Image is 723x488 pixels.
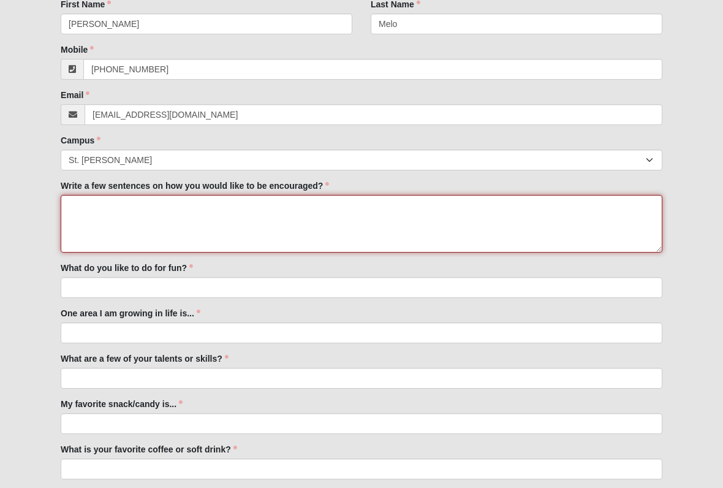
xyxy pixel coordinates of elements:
[61,134,100,147] label: Campus
[61,443,237,456] label: What is your favorite coffee or soft drink?
[61,89,89,101] label: Email
[61,44,94,56] label: Mobile
[61,353,229,365] label: What are a few of your talents or skills?
[61,180,329,192] label: Write a few sentences on how you would like to be encouraged?
[61,398,183,410] label: My favorite snack/candy is...
[61,262,193,274] label: What do you like to do for fun?
[61,307,200,319] label: One area I am growing in life is...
